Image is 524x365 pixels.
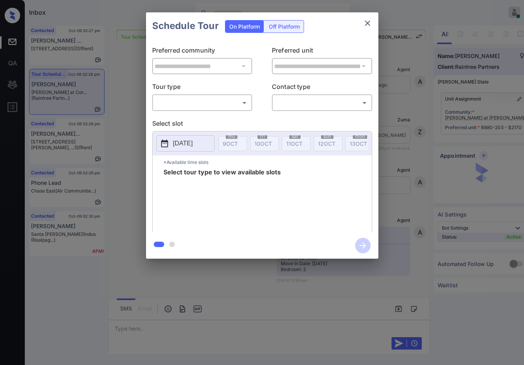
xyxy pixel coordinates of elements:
[225,20,264,32] div: On Platform
[146,12,225,39] h2: Schedule Tour
[360,15,375,31] button: close
[163,169,281,231] span: Select tour type to view available slots
[272,82,372,94] p: Contact type
[272,46,372,58] p: Preferred unit
[156,135,215,152] button: [DATE]
[173,139,193,148] p: [DATE]
[152,119,372,131] p: Select slot
[152,46,253,58] p: Preferred community
[163,155,372,169] p: *Available time slots
[152,82,253,94] p: Tour type
[265,20,304,32] div: Off Platform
